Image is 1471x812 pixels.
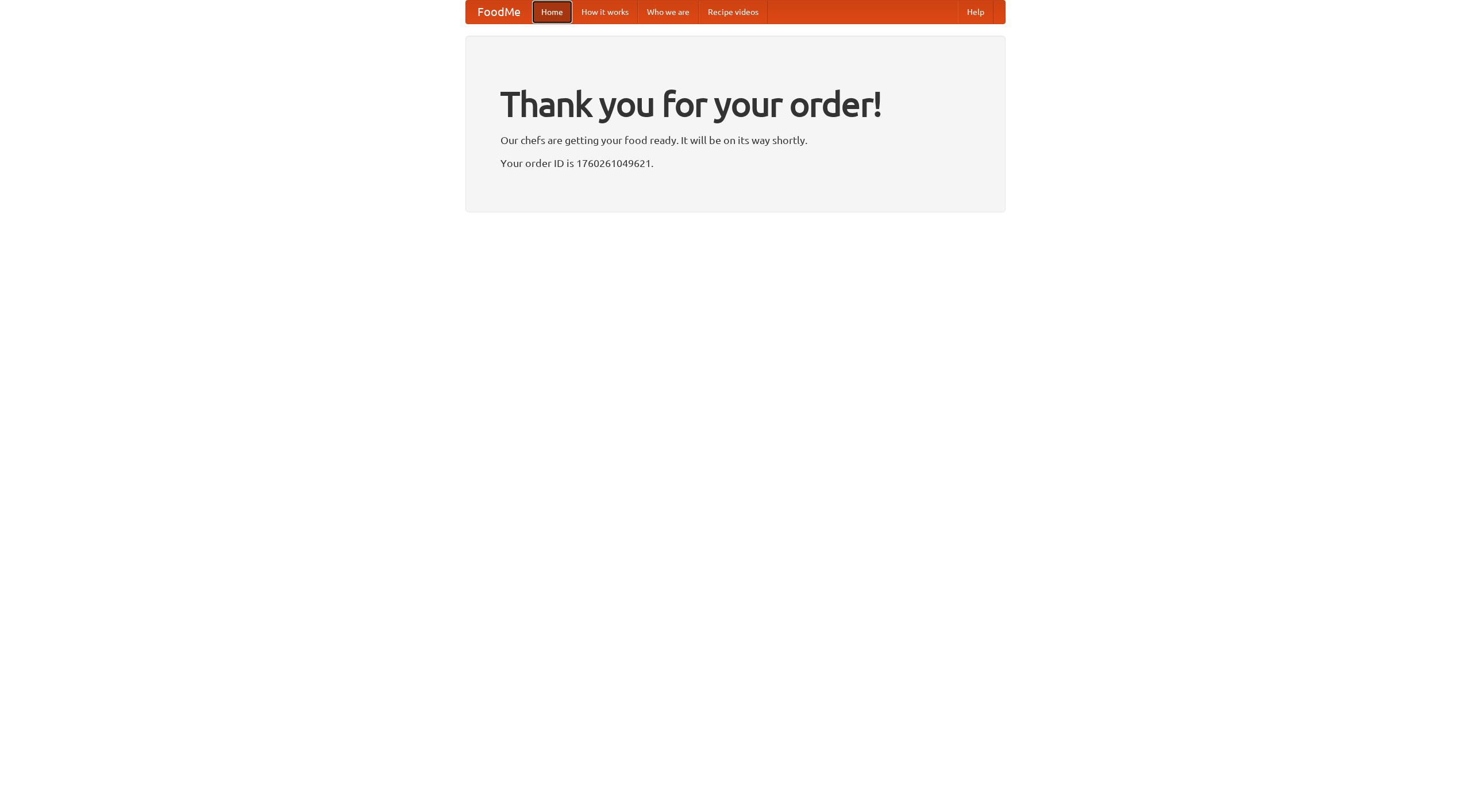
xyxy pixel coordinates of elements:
[532,1,572,24] a: Home
[500,154,971,172] p: Your order ID is 1760261049621.
[500,76,971,131] h1: Thank you for your order!
[638,1,699,24] a: Who we are
[500,131,971,149] p: Our chefs are getting your food ready. It will be on its way shortly.
[572,1,638,24] a: How it works
[466,1,532,24] a: FoodMe
[699,1,768,24] a: Recipe videos
[958,1,993,24] a: Help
